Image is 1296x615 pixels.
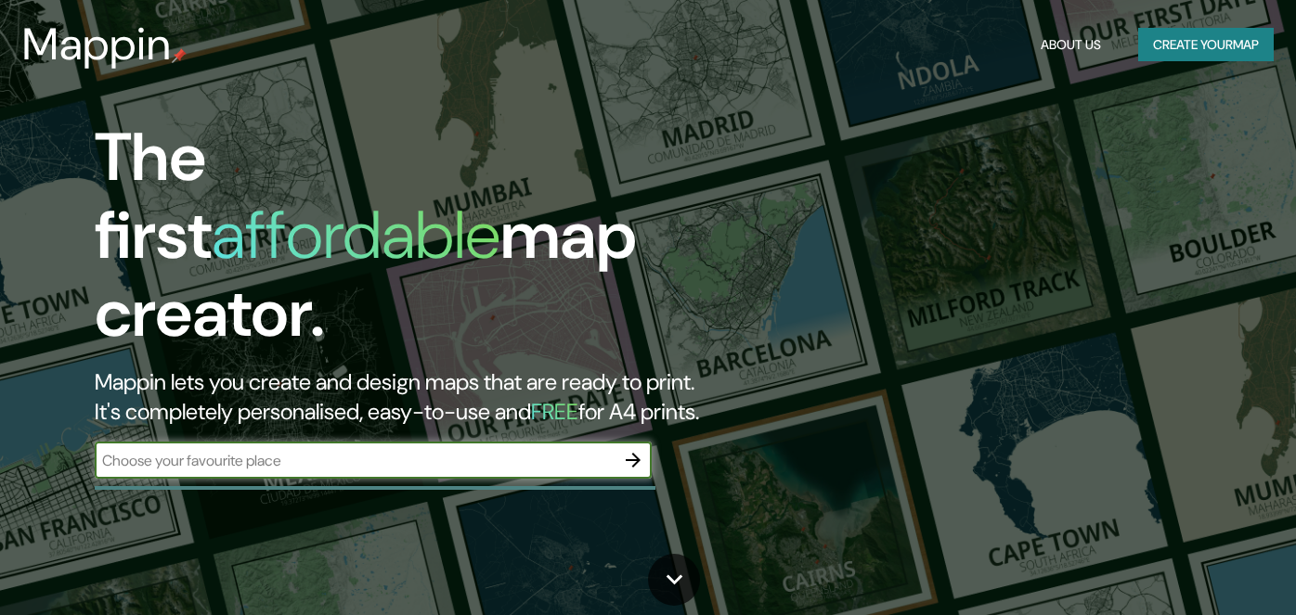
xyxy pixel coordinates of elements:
[95,450,615,471] input: Choose your favourite place
[1033,28,1108,62] button: About Us
[95,367,743,427] h2: Mappin lets you create and design maps that are ready to print. It's completely personalised, eas...
[531,397,578,426] h5: FREE
[1138,28,1274,62] button: Create yourmap
[95,119,743,367] h1: The first map creator.
[212,192,500,278] h1: affordable
[172,48,187,63] img: mappin-pin
[22,19,172,70] h3: Mappin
